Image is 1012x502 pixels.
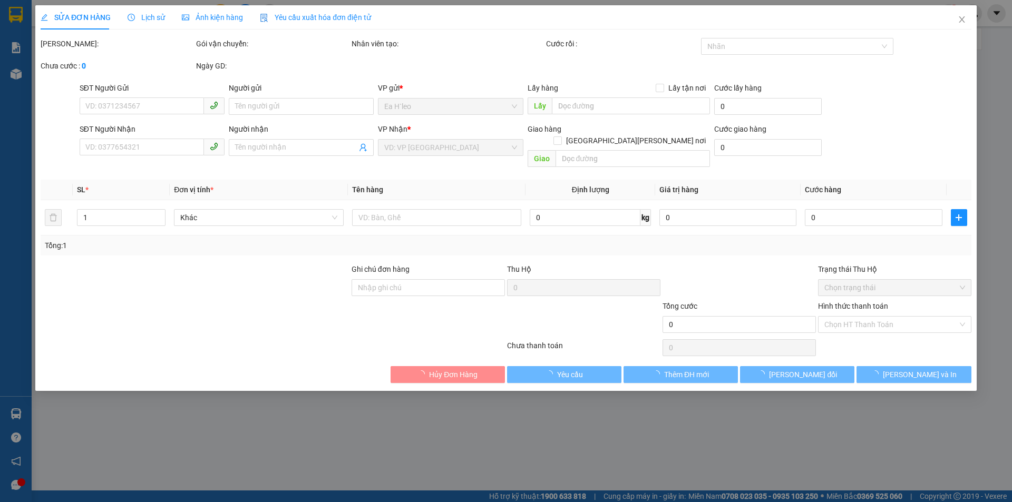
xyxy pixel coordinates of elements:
[352,209,522,226] input: VD: Bàn, Ghế
[352,279,505,296] input: Ghi chú đơn hàng
[182,14,189,21] span: picture
[528,97,552,114] span: Lấy
[883,369,957,380] span: [PERSON_NAME] và In
[958,15,966,24] span: close
[378,125,408,133] span: VP Nhận
[546,38,699,50] div: Cước rồi :
[871,370,883,378] span: loading
[80,82,225,94] div: SĐT Người Gửi
[82,62,86,70] b: 0
[174,185,213,194] span: Đơn vị tính
[552,97,710,114] input: Dọc đường
[951,213,967,222] span: plus
[80,123,225,135] div: SĐT Người Nhận
[41,60,194,72] div: Chưa cước :
[385,99,517,114] span: Ea H`leo
[359,143,368,152] span: user-add
[818,263,971,275] div: Trạng thái Thu Hộ
[41,14,48,21] span: edit
[260,14,268,22] img: icon
[714,139,822,156] input: Cước giao hàng
[210,142,218,151] span: phone
[951,209,967,226] button: plus
[352,38,544,50] div: Nhân viên tạo:
[528,150,556,167] span: Giao
[41,13,111,22] span: SỬA ĐƠN HÀNG
[429,369,478,380] span: Hủy Đơn Hàng
[128,13,165,22] span: Lịch sử
[947,5,977,35] button: Close
[528,84,558,92] span: Lấy hàng
[41,38,194,50] div: [PERSON_NAME]:
[653,370,664,378] span: loading
[260,13,371,22] span: Yêu cầu xuất hóa đơn điện tử
[572,185,609,194] span: Định lượng
[391,366,505,383] button: Hủy Đơn Hàng
[557,369,583,380] span: Yêu cầu
[624,366,738,383] button: Thêm ĐH mới
[640,209,651,226] span: kg
[659,185,698,194] span: Giá trị hàng
[378,82,523,94] div: VP gửi
[128,14,135,21] span: clock-circle
[824,280,965,296] span: Chọn trạng thái
[714,125,766,133] label: Cước giao hàng
[663,302,697,310] span: Tổng cước
[664,82,710,94] span: Lấy tận nơi
[352,265,410,273] label: Ghi chú đơn hàng
[180,210,337,225] span: Khác
[45,209,62,226] button: delete
[857,366,971,383] button: [PERSON_NAME] và In
[507,366,621,383] button: Yêu cầu
[77,185,85,194] span: SL
[196,60,349,72] div: Ngày GD:
[182,13,243,22] span: Ảnh kiện hàng
[562,135,710,146] span: [GEOGRAPHIC_DATA][PERSON_NAME] nơi
[714,98,822,115] input: Cước lấy hàng
[229,123,374,135] div: Người nhận
[352,185,383,194] span: Tên hàng
[210,101,218,110] span: phone
[770,369,838,380] span: [PERSON_NAME] đổi
[664,369,709,380] span: Thêm ĐH mới
[546,370,557,378] span: loading
[196,38,349,50] div: Gói vận chuyển:
[45,240,391,251] div: Tổng: 1
[507,265,531,273] span: Thu Hộ
[758,370,770,378] span: loading
[229,82,374,94] div: Người gửi
[528,125,561,133] span: Giao hàng
[740,366,854,383] button: [PERSON_NAME] đổi
[556,150,710,167] input: Dọc đường
[417,370,429,378] span: loading
[714,84,762,92] label: Cước lấy hàng
[506,340,661,358] div: Chưa thanh toán
[818,302,888,310] label: Hình thức thanh toán
[805,185,841,194] span: Cước hàng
